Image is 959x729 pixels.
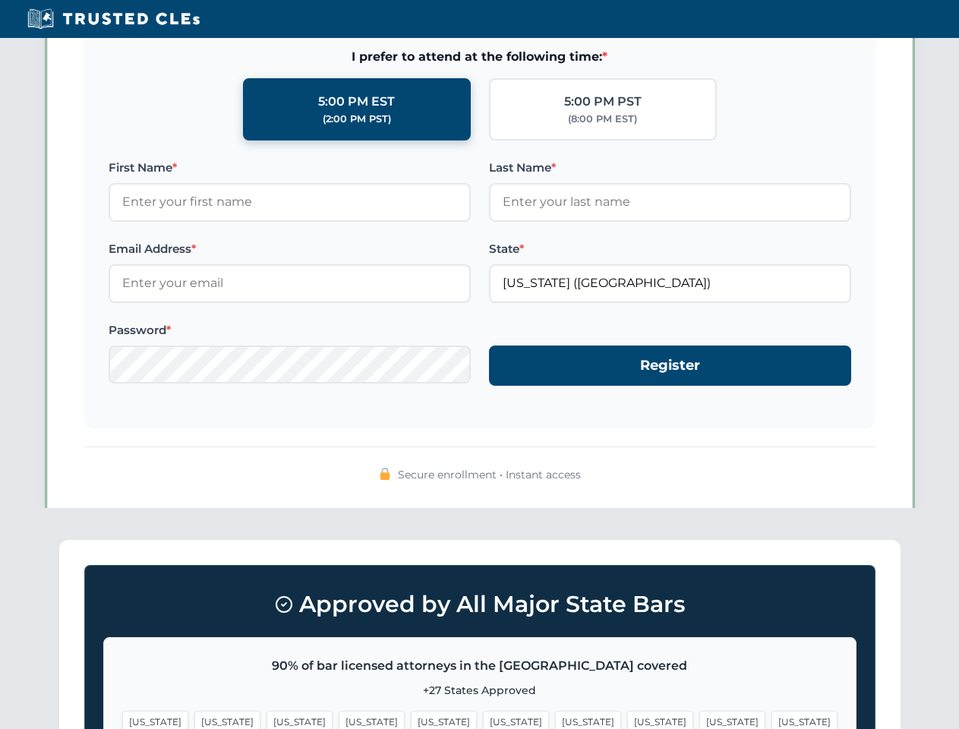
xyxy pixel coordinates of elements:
[109,159,471,177] label: First Name
[122,656,838,676] p: 90% of bar licensed attorneys in the [GEOGRAPHIC_DATA] covered
[109,47,851,67] span: I prefer to attend at the following time:
[489,159,851,177] label: Last Name
[318,92,395,112] div: 5:00 PM EST
[109,240,471,258] label: Email Address
[489,346,851,386] button: Register
[489,183,851,221] input: Enter your last name
[23,8,204,30] img: Trusted CLEs
[379,468,391,480] img: 🔒
[109,183,471,221] input: Enter your first name
[109,264,471,302] input: Enter your email
[489,264,851,302] input: Florida (FL)
[568,112,637,127] div: (8:00 PM EST)
[122,682,838,699] p: +27 States Approved
[109,321,471,339] label: Password
[564,92,642,112] div: 5:00 PM PST
[323,112,391,127] div: (2:00 PM PST)
[398,466,581,483] span: Secure enrollment • Instant access
[103,584,856,625] h3: Approved by All Major State Bars
[489,240,851,258] label: State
